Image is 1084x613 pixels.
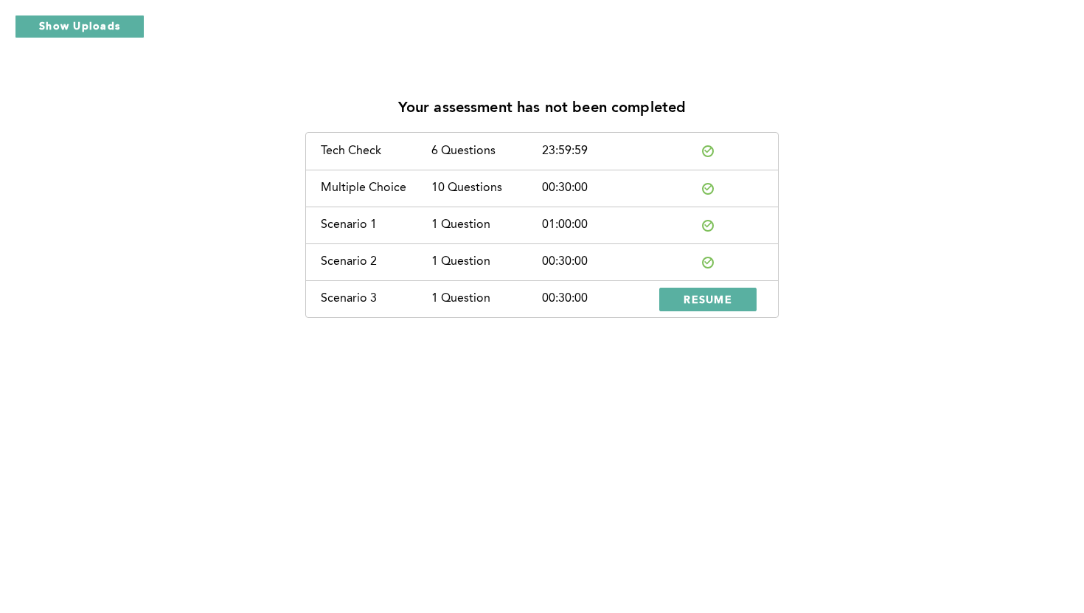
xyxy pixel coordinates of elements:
span: RESUME [684,292,732,306]
div: Scenario 2 [321,255,431,269]
div: 10 Questions [431,181,542,195]
div: 1 Question [431,218,542,232]
button: RESUME [659,288,757,311]
div: 01:00:00 [542,218,653,232]
p: Your assessment has not been completed [398,100,687,117]
div: Multiple Choice [321,181,431,195]
div: Tech Check [321,145,431,158]
div: Scenario 3 [321,292,431,305]
div: Scenario 1 [321,218,431,232]
div: 1 Question [431,292,542,305]
div: 00:30:00 [542,255,653,269]
div: 1 Question [431,255,542,269]
button: Show Uploads [15,15,145,38]
div: 00:30:00 [542,181,653,195]
div: 00:30:00 [542,292,653,305]
div: 6 Questions [431,145,542,158]
div: 23:59:59 [542,145,653,158]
